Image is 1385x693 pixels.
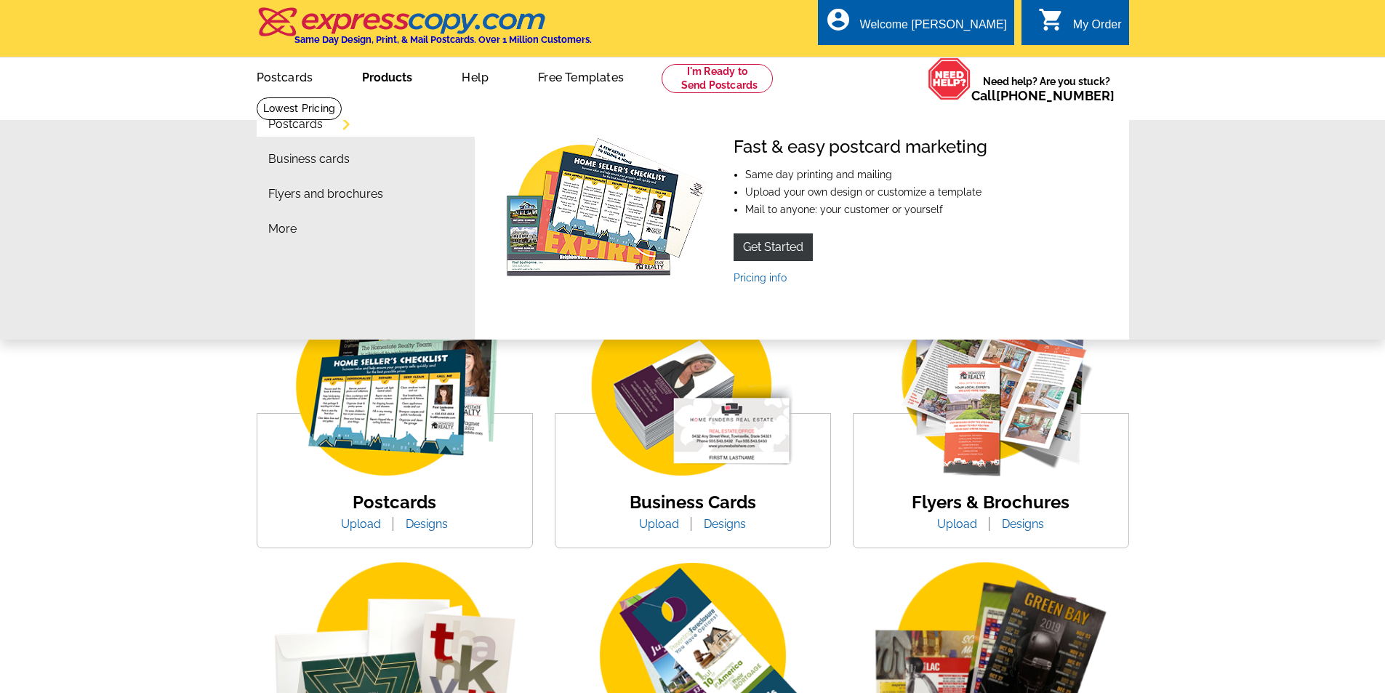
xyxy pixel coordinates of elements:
[353,492,436,513] a: Postcards
[928,57,971,100] img: help
[569,292,816,483] img: business-card.png
[233,59,337,93] a: Postcards
[996,88,1115,103] a: [PHONE_NUMBER]
[257,17,592,45] a: Same Day Design, Print, & Mail Postcards. Over 1 Million Customers.
[395,517,459,531] a: Designs
[438,59,512,93] a: Help
[693,517,757,531] a: Designs
[734,137,987,158] h4: Fast & easy postcard marketing
[912,492,1069,513] a: Flyers & Brochures
[630,492,756,513] a: Business Cards
[745,204,987,215] li: Mail to anyone: your customer or yourself
[330,517,392,531] a: Upload
[294,34,592,45] h4: Same Day Design, Print, & Mail Postcards. Over 1 Million Customers.
[339,59,435,93] a: Products
[745,187,987,197] li: Upload your own design or customize a template
[268,153,350,165] a: Business cards
[515,59,647,93] a: Free Templates
[734,233,813,261] a: Get Started
[745,169,987,180] li: Same day printing and mailing
[268,188,383,200] a: Flyers and brochures
[734,272,787,284] a: Pricing info
[991,517,1055,531] a: Designs
[1038,16,1122,34] a: shopping_cart My Order
[1038,7,1064,33] i: shopping_cart
[971,74,1122,103] span: Need help? Are you stuck?
[271,292,518,483] img: img_postcard.png
[825,7,851,33] i: account_circle
[867,292,1115,483] img: flyer-card.png
[268,119,323,130] a: Postcards
[628,517,690,531] a: Upload
[501,137,710,282] img: Fast & easy postcard marketing
[926,517,988,531] a: Upload
[268,223,297,235] a: More
[860,18,1007,39] div: Welcome [PERSON_NAME]
[971,88,1115,103] span: Call
[1073,18,1122,39] div: My Order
